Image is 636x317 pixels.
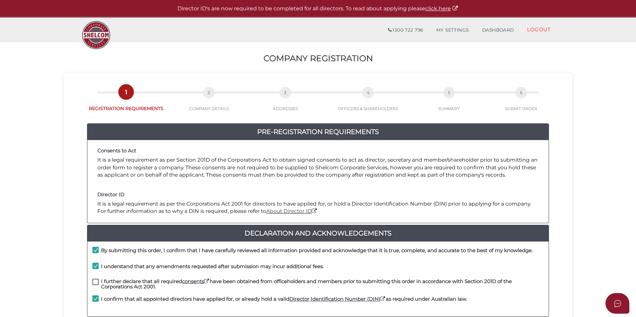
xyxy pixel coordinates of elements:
[381,24,430,37] a: 1300 722 796
[101,264,324,269] h4: I understand that any amendments requested after submission may incur additional fees.
[80,93,172,112] a: 1REGISTRATION REQUIREMENTS
[412,94,487,111] a: 5SUMMARY
[476,24,521,37] a: DASHBOARD
[362,87,374,98] span: 4
[97,192,539,198] h4: Director ID
[443,87,455,98] span: 5
[203,87,215,98] span: 2
[120,86,132,98] span: 1
[266,208,318,214] a: About Director ID
[87,228,549,238] a: Declaration And Acknowledgements
[289,296,386,302] a: Director Identification Number (DIN)
[79,18,114,53] img: Logo
[97,156,539,179] p: It is a legal requirement as per Section 201D of the Corporations Act to obtain signed consents t...
[486,94,556,111] a: 6SUBMIT ORDER
[425,5,459,12] a: click here
[182,278,210,284] a: consents
[87,126,549,137] a: Pre-Registration Requirements
[605,293,629,314] button: Open asap
[101,248,533,253] h4: By submitting this order, I confirm that I have carefully reviewed all information provided and a...
[172,94,247,111] a: 2COMPANY DETAILS
[279,87,291,98] span: 3
[101,296,467,302] h4: I confirm that all appointed directors have applied for, or already hold a valid as required unde...
[515,87,527,98] span: 6
[97,148,539,154] h4: Consents to Act
[430,24,476,37] a: MY SETTINGS
[246,94,324,111] a: 3ADDRESSES
[101,279,544,290] h4: I further declare that all required have been obtained from officeholders and members prior to su...
[520,23,557,36] a: LOGOUT
[97,200,539,215] p: It is a legal requirement as per the Corporations Act 2001 for directors to have applied for, or ...
[17,5,619,13] p: Director ID's are now required to be completed for all directors. To read about applying please
[324,94,412,111] a: 4OFFICERS & SHAREHOLDERS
